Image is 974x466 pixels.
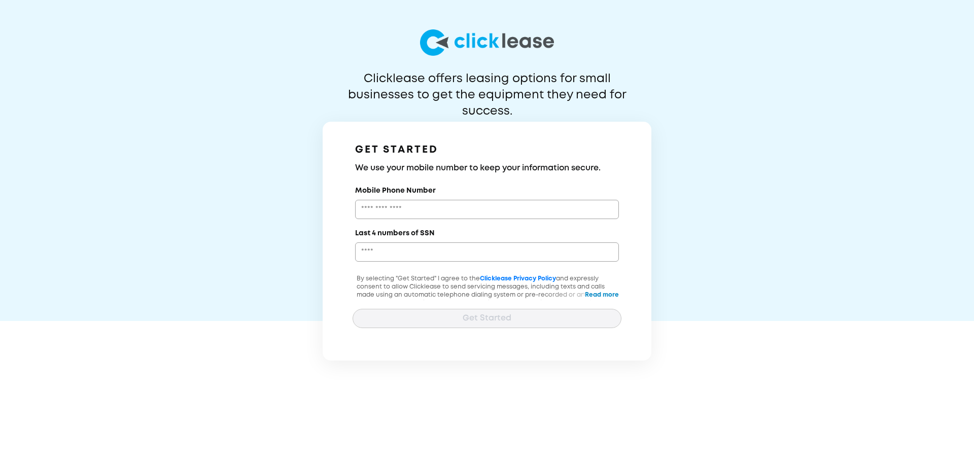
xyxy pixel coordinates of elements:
[353,309,621,328] button: Get Started
[355,142,619,158] h1: GET STARTED
[355,186,436,196] label: Mobile Phone Number
[355,162,619,174] h3: We use your mobile number to keep your information secure.
[480,276,556,281] a: Clicklease Privacy Policy
[323,71,651,103] p: Clicklease offers leasing options for small businesses to get the equipment they need for success.
[355,228,435,238] label: Last 4 numbers of SSN
[353,275,621,324] p: By selecting "Get Started" I agree to the and expressly consent to allow Clicklease to send servi...
[420,29,554,56] img: logo-larg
